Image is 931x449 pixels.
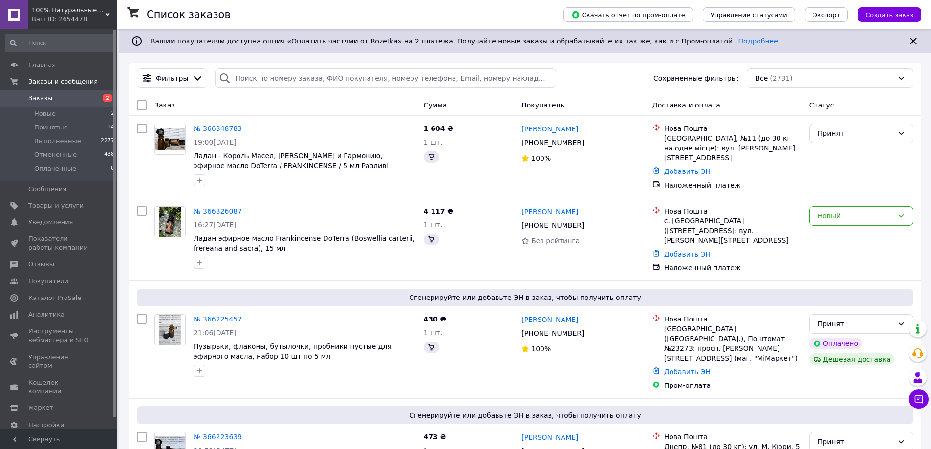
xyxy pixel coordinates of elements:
[521,329,584,337] span: [PHONE_NUMBER]
[194,221,237,229] span: 16:27[DATE]
[28,235,90,252] span: Показатели работы компании
[28,310,65,319] span: Аналитика
[194,315,242,323] a: № 366225457
[32,6,105,15] span: 100% Натуральные Эфирные Масла
[28,277,68,286] span: Покупатели
[154,124,186,155] a: Фото товару
[34,109,56,118] span: Новые
[194,342,391,360] span: Пузырьки, флаконы, бутылочки, пробники пустые для эфирного масла, набор 10 шт по 5 мл
[28,353,90,370] span: Управление сайтом
[813,11,840,19] span: Экспорт
[858,7,921,22] button: Создать заказ
[703,7,795,22] button: Управление статусами
[156,73,188,83] span: Фильтры
[909,389,929,409] button: Чат с покупателем
[28,218,73,227] span: Уведомления
[664,368,711,376] a: Добавить ЭН
[664,180,801,190] div: Наложенный платеж
[34,137,81,146] span: Выполненные
[154,314,186,345] a: Фото товару
[154,101,175,109] span: Заказ
[32,15,117,23] div: Ваш ID: 2654478
[34,150,77,159] span: Отмененные
[424,315,446,323] span: 430 ₴
[28,201,84,210] span: Товары и услуги
[194,125,242,132] a: № 366348783
[818,436,893,447] div: Принят
[664,216,801,245] div: с. [GEOGRAPHIC_DATA] ([STREET_ADDRESS]: вул. [PERSON_NAME][STREET_ADDRESS]
[424,125,454,132] span: 1 604 ₴
[531,345,551,353] span: 100%
[664,314,801,324] div: Нова Пошта
[664,432,801,442] div: Нова Пошта
[521,315,578,324] a: [PERSON_NAME]
[104,150,114,159] span: 438
[664,263,801,273] div: Наложенный платеж
[664,168,711,175] a: Добавить ЭН
[770,74,793,82] span: (2731)
[521,207,578,216] a: [PERSON_NAME]
[521,124,578,134] a: [PERSON_NAME]
[28,378,90,396] span: Кошелек компании
[108,123,114,132] span: 14
[159,207,182,237] img: Фото товару
[711,11,787,19] span: Управление статусами
[28,294,81,302] span: Каталог ProSale
[521,101,564,109] span: Покупатель
[738,37,778,45] a: Подробнее
[424,433,446,441] span: 473 ₴
[521,139,584,147] span: [PHONE_NUMBER]
[424,101,447,109] span: Сумма
[424,138,443,146] span: 1 шт.
[215,68,556,88] input: Поиск по номеру заказа, ФИО покупателя, номеру телефона, Email, номеру накладной
[34,123,68,132] span: Принятые
[809,353,895,365] div: Дешевая доставка
[818,319,893,329] div: Принят
[147,9,231,21] h1: Список заказов
[664,133,801,163] div: [GEOGRAPHIC_DATA], №11 (до 30 кг на одне місце): вул. [PERSON_NAME][STREET_ADDRESS]
[28,94,52,103] span: Заказы
[28,61,56,69] span: Главная
[28,404,53,412] span: Маркет
[28,77,98,86] span: Заказы и сообщения
[154,206,186,237] a: Фото товару
[664,206,801,216] div: Нова Пошта
[194,329,237,337] span: 21:06[DATE]
[818,128,893,139] div: Принят
[28,421,64,429] span: Настройки
[531,237,580,245] span: Без рейтинга
[28,327,90,344] span: Инструменты вебмастера и SEO
[866,11,913,19] span: Создать заказ
[664,250,711,258] a: Добавить ЭН
[194,235,415,252] a: Ладан эфирное масло Frankincense DoTerra (Boswellia carterii, frereana and sacra), 15 мл
[5,34,115,52] input: Поиск
[818,211,893,221] div: Новый
[159,315,182,345] img: Фото товару
[664,381,801,390] div: Пром-оплата
[111,109,114,118] span: 2
[531,154,551,162] span: 100%
[194,207,242,215] a: № 366326087
[34,164,76,173] span: Оплаченные
[155,128,185,151] img: Фото товару
[805,7,848,22] button: Экспорт
[664,124,801,133] div: Нова Пошта
[563,7,693,22] button: Скачать отчет по пром-оплате
[28,185,66,193] span: Сообщения
[194,152,389,170] a: Ладан - Король Масел, [PERSON_NAME] и Гармонию, эфирное масло DoTerra / FRANKINCENSE / 5 мл Разлив!
[424,221,443,229] span: 1 шт.
[809,101,834,109] span: Статус
[111,164,114,173] span: 0
[424,207,454,215] span: 4 117 ₴
[101,137,114,146] span: 2277
[103,94,112,102] span: 2
[141,293,909,302] span: Сгенерируйте или добавьте ЭН в заказ, чтобы получить оплату
[521,221,584,229] span: [PHONE_NUMBER]
[571,10,685,19] span: Скачать отчет по пром-оплате
[194,138,237,146] span: 19:00[DATE]
[28,260,54,269] span: Отзывы
[652,101,720,109] span: Доставка и оплата
[755,73,768,83] span: Все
